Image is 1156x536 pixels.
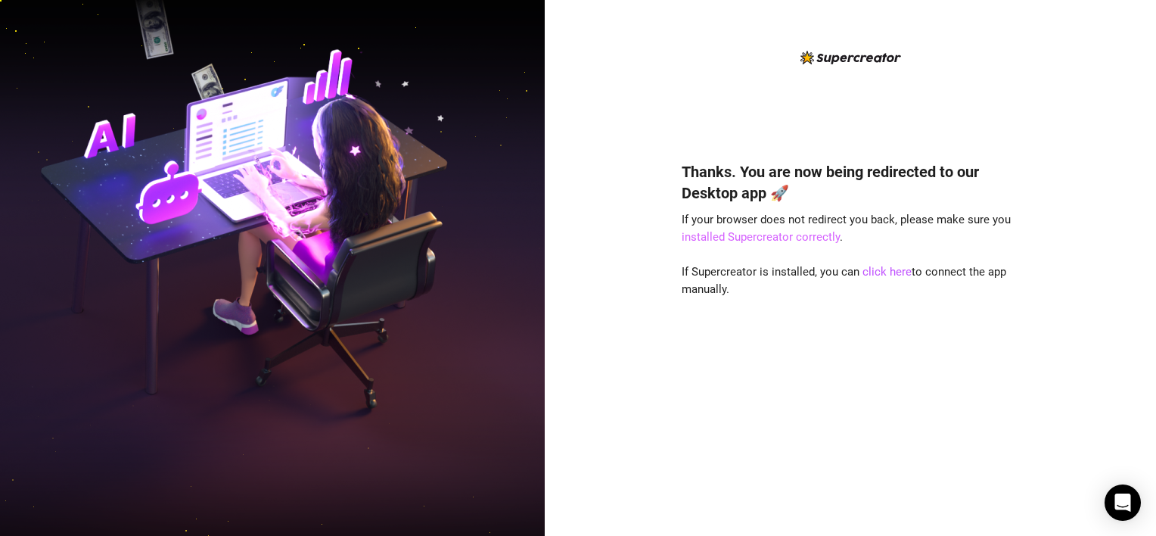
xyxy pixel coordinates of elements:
[682,161,1019,204] h4: Thanks. You are now being redirected to our Desktop app 🚀
[862,265,912,279] a: click here
[682,265,1006,297] span: If Supercreator is installed, you can to connect the app manually.
[1105,485,1141,521] div: Open Intercom Messenger
[682,230,840,244] a: installed Supercreator correctly
[682,213,1011,245] span: If your browser does not redirect you back, please make sure you .
[800,51,901,64] img: logo-BBDzfeDw.svg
